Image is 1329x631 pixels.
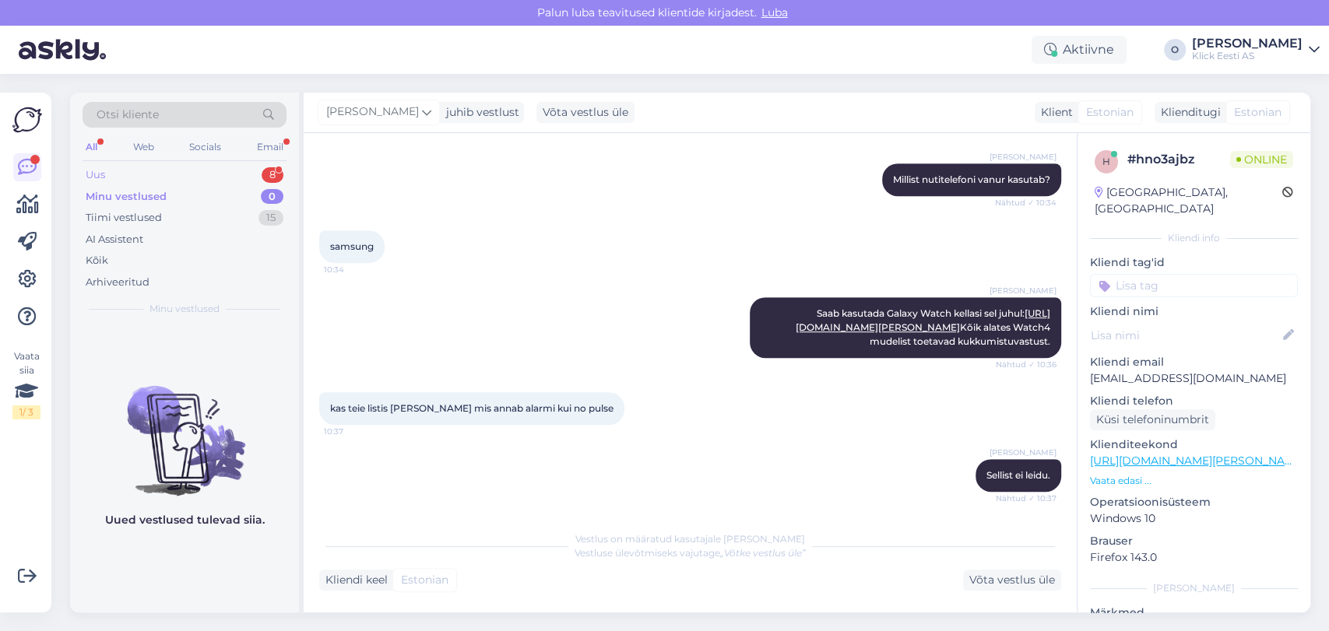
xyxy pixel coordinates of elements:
div: Uus [86,167,105,183]
div: Küsi telefoninumbrit [1090,409,1215,430]
i: „Võtke vestlus üle” [720,547,806,559]
span: Saab kasutada Galaxy Watch kellasi sel juhul: Kõik alates Watch4 mudelist toetavad kukkumistuvast... [796,307,1053,347]
span: [PERSON_NAME] [326,103,419,121]
p: Kliendi tag'id [1090,254,1298,271]
img: Askly Logo [12,105,42,135]
span: Estonian [1086,104,1134,121]
input: Lisa tag [1090,274,1298,297]
div: # hno3ajbz [1127,150,1230,169]
p: Klienditeekond [1090,436,1298,453]
span: [PERSON_NAME] [990,285,1057,296]
div: All [83,137,100,157]
p: Märkmed [1090,605,1298,621]
img: No chats [70,358,299,498]
div: Klick Eesti AS [1192,50,1303,62]
a: [PERSON_NAME]Klick Eesti AS [1192,37,1320,62]
div: O [1164,39,1186,61]
div: [GEOGRAPHIC_DATA], [GEOGRAPHIC_DATA] [1095,184,1282,217]
span: [PERSON_NAME] [990,447,1057,458]
div: Web [130,137,157,157]
span: Vestluse ülevõtmiseks vajutage [575,547,806,559]
span: Estonian [401,572,448,588]
div: Arhiveeritud [86,275,149,290]
span: samsung [330,240,374,252]
span: Estonian [1234,104,1282,121]
input: Lisa nimi [1091,327,1280,344]
span: 10:34 [324,264,382,275]
div: Kõik [86,253,108,268]
div: Võta vestlus üle [963,570,1061,591]
span: kas teie listis [PERSON_NAME] mis annab alarmi kui no pulse [330,402,614,414]
div: Minu vestlused [86,189,167,205]
span: Vestlus on määratud kasutajale [PERSON_NAME] [575,533,805,545]
p: Brauser [1090,533,1298,549]
div: [PERSON_NAME] [1192,37,1303,50]
span: Nähtud ✓ 10:34 [995,197,1057,209]
span: h [1102,156,1110,167]
p: Kliendi email [1090,354,1298,370]
div: 15 [258,210,283,226]
span: Minu vestlused [149,302,220,316]
p: Vaata edasi ... [1090,474,1298,488]
p: Windows 10 [1090,510,1298,527]
p: Uued vestlused tulevad siia. [105,512,265,528]
span: Nähtud ✓ 10:37 [996,493,1057,504]
p: [EMAIL_ADDRESS][DOMAIN_NAME] [1090,370,1298,387]
div: juhib vestlust [440,104,519,121]
div: Kliendi keel [319,572,388,588]
p: Kliendi telefon [1090,393,1298,409]
span: Nähtud ✓ 10:36 [996,359,1057,370]
div: Klient [1035,104,1073,121]
div: Kliendi info [1090,231,1298,245]
div: Aktiivne [1032,36,1127,64]
div: 1 / 3 [12,405,40,419]
a: [URL][DOMAIN_NAME][PERSON_NAME] [1090,454,1305,468]
div: Email [254,137,287,157]
span: Online [1230,151,1293,168]
div: Vaata siia [12,349,40,419]
p: Kliendi nimi [1090,303,1298,320]
div: Klienditugi [1155,104,1221,121]
span: Millist nutitelefoni vanur kasutab? [893,174,1050,185]
span: Sellist ei leidu. [986,469,1050,481]
p: Firefox 143.0 [1090,549,1298,566]
span: 10:37 [324,426,382,437]
div: AI Assistent [86,232,143,247]
div: Tiimi vestlused [86,210,162,226]
span: Otsi kliente [97,107,159,123]
div: Võta vestlus üle [536,102,635,123]
div: 8 [262,167,283,183]
span: [PERSON_NAME] [990,151,1057,163]
span: Luba [757,5,793,19]
p: Operatsioonisüsteem [1090,494,1298,510]
div: 0 [261,189,283,205]
div: Socials [186,137,224,157]
div: [PERSON_NAME] [1090,581,1298,595]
